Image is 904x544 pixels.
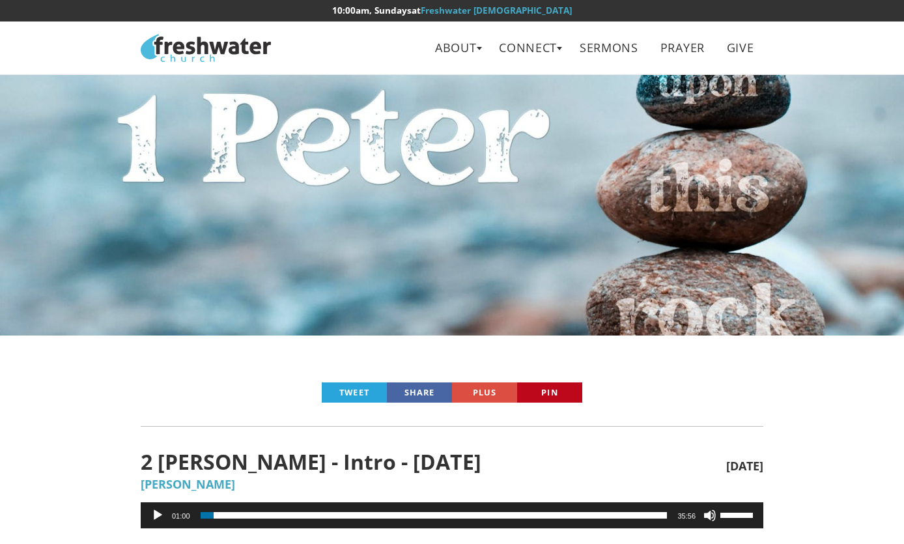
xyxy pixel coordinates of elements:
[717,33,763,63] a: Give
[570,33,647,63] a: Sermons
[141,34,271,62] img: Freshwater Church
[426,33,487,63] a: About
[421,5,572,16] a: Freshwater [DEMOGRAPHIC_DATA]
[141,6,763,16] h6: at
[322,382,387,403] a: Tweet
[490,33,567,63] a: Connect
[332,5,412,16] time: 10:00am, Sundays
[452,382,517,403] a: Plus
[141,502,763,528] div: Audio Player
[141,478,763,491] h5: [PERSON_NAME]
[517,382,582,403] a: Pin
[677,512,696,520] span: 35:56
[703,509,716,522] button: Mute
[387,382,452,403] a: Share
[151,509,164,522] button: Play
[141,450,726,473] span: 2 [PERSON_NAME] - Intro - [DATE]
[651,33,714,63] a: Prayer
[201,512,668,519] span: Time Slider
[720,502,757,526] a: Volume Slider
[726,460,763,473] span: [DATE]
[172,512,190,520] span: 01:00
